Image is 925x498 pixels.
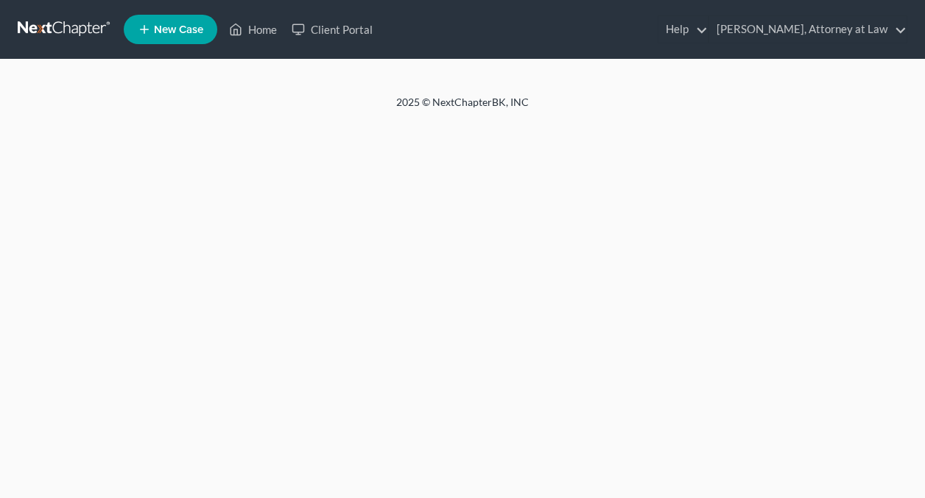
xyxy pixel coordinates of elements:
[222,16,284,43] a: Home
[124,15,217,44] new-legal-case-button: New Case
[658,16,708,43] a: Help
[709,16,907,43] a: [PERSON_NAME], Attorney at Law
[284,16,380,43] a: Client Portal
[43,95,882,121] div: 2025 © NextChapterBK, INC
